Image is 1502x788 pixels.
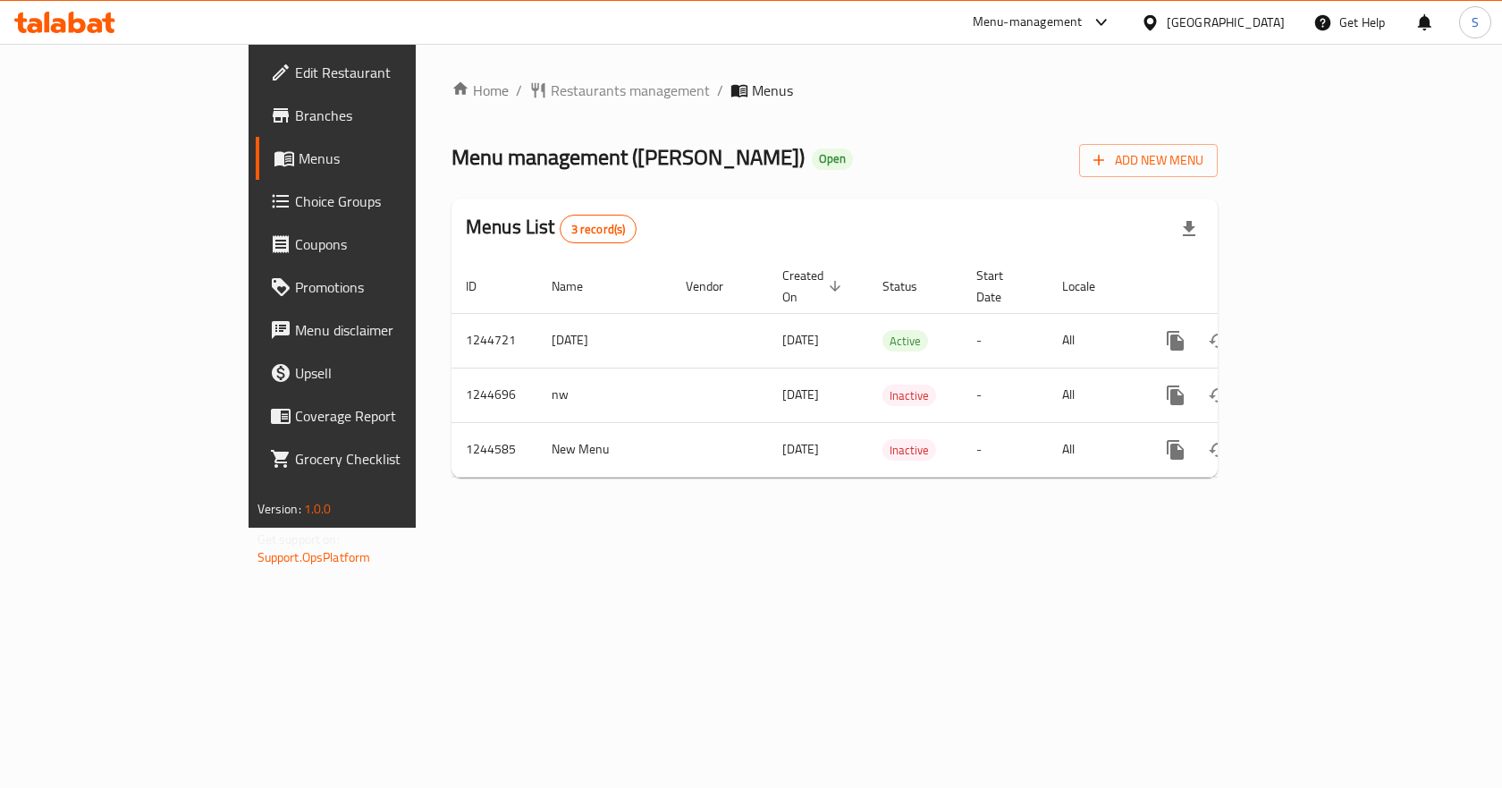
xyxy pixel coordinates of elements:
a: Restaurants management [529,80,710,101]
span: Menus [299,148,485,169]
span: Menus [752,80,793,101]
li: / [717,80,723,101]
h2: Menus List [466,214,637,243]
button: Change Status [1197,374,1240,417]
span: Edit Restaurant [295,62,485,83]
span: Choice Groups [295,191,485,212]
span: Active [882,331,928,352]
a: Support.OpsPlatform [257,546,371,569]
a: Promotions [256,266,500,309]
table: enhanced table [451,259,1340,478]
span: [DATE] [782,437,819,461]
td: All [1048,422,1140,477]
td: - [962,313,1048,368]
div: Inactive [882,385,936,406]
a: Menus [256,137,500,180]
span: Created On [782,265,847,308]
a: Coupons [256,223,500,266]
td: New Menu [537,422,671,477]
div: [GEOGRAPHIC_DATA] [1167,13,1285,32]
td: [DATE] [537,313,671,368]
td: - [962,368,1048,422]
span: Start Date [976,265,1026,308]
span: Open [812,151,853,166]
span: Menu management ( [PERSON_NAME] ) [451,137,805,177]
div: Total records count [560,215,637,243]
li: / [516,80,522,101]
span: Locale [1062,275,1118,297]
span: Coverage Report [295,405,485,427]
span: 3 record(s) [561,221,637,238]
div: Active [882,330,928,352]
span: Coupons [295,233,485,255]
button: more [1154,319,1197,362]
div: Menu-management [973,12,1083,33]
button: more [1154,374,1197,417]
span: Inactive [882,386,936,406]
span: Add New Menu [1093,149,1203,172]
span: Upsell [295,362,485,384]
span: Name [552,275,606,297]
span: Inactive [882,440,936,461]
th: Actions [1140,259,1340,314]
td: nw [537,368,671,422]
button: Change Status [1197,428,1240,471]
span: Promotions [295,276,485,298]
span: Grocery Checklist [295,448,485,470]
a: Branches [256,94,500,137]
span: Vendor [686,275,747,297]
span: Get support on: [257,528,340,551]
span: Restaurants management [551,80,710,101]
span: Branches [295,105,485,126]
span: S [1472,13,1479,32]
td: All [1048,368,1140,422]
a: Coverage Report [256,394,500,437]
a: Choice Groups [256,180,500,223]
span: [DATE] [782,328,819,352]
button: Change Status [1197,319,1240,362]
a: Grocery Checklist [256,437,500,480]
div: Open [812,148,853,170]
span: 1.0.0 [304,497,332,521]
div: Inactive [882,439,936,461]
a: Menu disclaimer [256,309,500,352]
td: All [1048,313,1140,368]
span: Status [882,275,941,297]
button: Add New Menu [1079,144,1218,177]
td: - [962,422,1048,477]
a: Edit Restaurant [256,51,500,94]
span: Menu disclaimer [295,319,485,341]
div: Export file [1168,208,1211,250]
span: [DATE] [782,383,819,406]
span: Version: [257,497,301,521]
span: ID [466,275,500,297]
button: more [1154,428,1197,471]
nav: breadcrumb [451,80,1218,101]
a: Upsell [256,352,500,394]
